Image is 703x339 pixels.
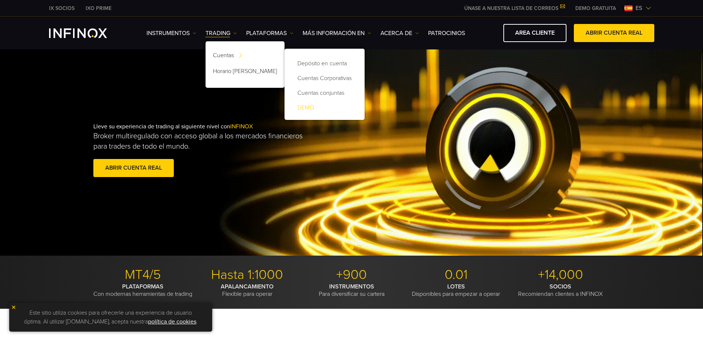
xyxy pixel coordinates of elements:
[206,49,285,65] a: Cuentas
[303,29,371,38] a: Más información en
[221,283,273,290] strong: APALANCAMIENTO
[570,4,621,12] a: INFINOX MENU
[93,111,367,191] div: Lleve su experiencia de trading al siguiente nivel con
[633,4,645,13] span: es
[11,305,16,310] img: yellow close icon
[292,100,357,115] a: DEMO
[13,307,209,328] p: Este sitio utiliza cookies para ofrecerle una experiencia de usuario óptima. Al utilizar [DOMAIN_...
[246,29,293,38] a: PLATAFORMAS
[206,29,237,38] a: TRADING
[292,56,357,71] a: Depósito en cuenta
[230,123,253,130] span: INFINOX
[198,283,297,298] p: Flexible para operar
[357,245,361,249] span: Go to slide 3
[459,5,570,11] a: ÚNASE A NUESTRA LISTA DE CORREOS
[93,159,174,177] a: ABRIR CUENTA REAL
[549,283,571,290] strong: SOCIOS
[302,283,401,298] p: Para diversificar su cartera
[292,86,357,100] a: Cuentas conjuntas
[511,267,610,283] p: +14,000
[198,267,297,283] p: Hasta 1:1000
[329,283,374,290] strong: INSTRUMENTOS
[407,283,506,298] p: Disponibles para empezar a operar
[342,245,347,249] span: Go to slide 1
[428,29,465,38] a: Patrocinios
[93,267,192,283] p: MT4/5
[93,131,313,152] p: Broker multiregulado con acceso global a los mercados financieros para traders de todo el mundo.
[49,28,124,38] a: INFINOX Logo
[349,245,354,249] span: Go to slide 2
[44,4,80,12] a: INFINOX
[80,4,117,12] a: INFINOX
[147,29,196,38] a: Instrumentos
[503,24,566,42] a: AREA CLIENTE
[574,24,654,42] a: ABRIR CUENTA REAL
[206,65,285,80] a: Horario [PERSON_NAME]
[93,283,192,298] p: Con modernas herramientas de trading
[447,283,465,290] strong: LOTES
[380,29,419,38] a: ACERCA DE
[511,283,610,298] p: Recomiendan clientes a INFINOX
[292,71,357,86] a: Cuentas Corporativas
[148,318,196,325] a: política de cookies
[407,267,506,283] p: 0.01
[122,283,163,290] strong: PLATAFORMAS
[302,267,401,283] p: +900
